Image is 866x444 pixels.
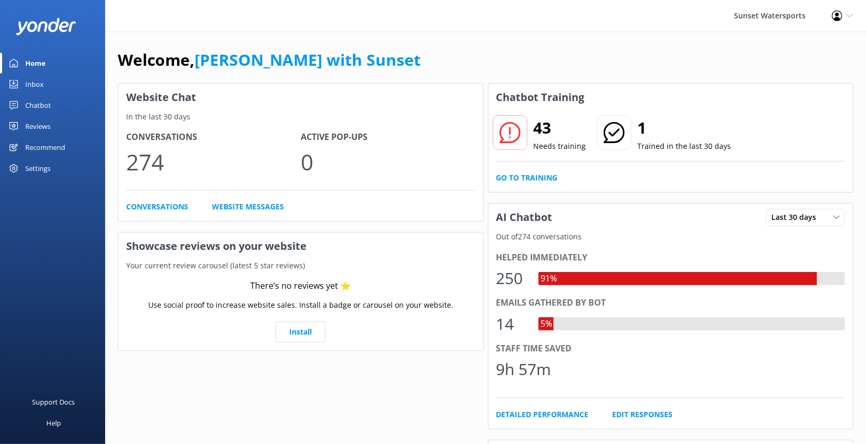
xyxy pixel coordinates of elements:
[496,342,845,356] div: Staff time saved
[118,84,483,111] h3: Website Chat
[126,130,301,144] h4: Conversations
[25,95,51,116] div: Chatbot
[25,116,50,137] div: Reviews
[25,74,44,95] div: Inbox
[250,279,351,293] div: There’s no reviews yet ⭐
[771,211,822,223] span: Last 30 days
[638,115,731,140] h2: 1
[46,412,61,433] div: Help
[276,321,325,342] a: Install
[16,18,76,35] img: yonder-white-logo.png
[496,409,589,420] a: Detailed Performance
[118,260,483,271] p: Your current review carousel (latest 5 star reviews)
[638,140,731,152] p: Trained in the last 30 days
[496,266,528,291] div: 250
[496,251,845,265] div: Helped immediately
[33,391,75,412] div: Support Docs
[538,272,560,286] div: 91%
[613,409,673,420] a: Edit Responses
[195,49,421,70] a: [PERSON_NAME] with Sunset
[496,172,558,184] a: Go to Training
[538,317,555,331] div: 5%
[534,115,586,140] h2: 43
[301,144,475,179] p: 0
[148,299,453,311] p: Use social proof to increase website sales. Install a badge or carousel on your website.
[126,201,188,213] a: Conversations
[25,137,65,158] div: Recommend
[488,231,853,243] p: Out of 274 conversations
[118,111,483,123] p: In the last 30 days
[25,53,46,74] div: Home
[488,204,561,231] h3: AI Chatbot
[126,144,301,179] p: 274
[118,233,483,260] h3: Showcase reviews on your website
[212,201,284,213] a: Website Messages
[118,47,421,73] h1: Welcome,
[301,130,475,144] h4: Active Pop-ups
[25,158,50,179] div: Settings
[488,84,593,111] h3: Chatbot Training
[496,296,845,310] div: Emails gathered by bot
[496,357,552,382] div: 9h 57m
[496,311,528,337] div: 14
[534,140,586,152] p: Needs training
